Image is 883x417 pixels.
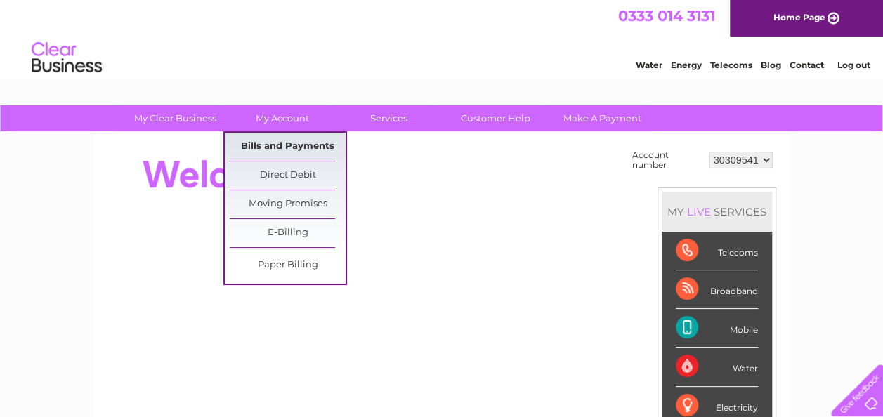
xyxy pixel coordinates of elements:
div: Telecoms [676,232,758,270]
td: Account number [629,147,705,173]
a: Customer Help [438,105,554,131]
a: Direct Debit [230,161,346,190]
a: 0333 014 3131 [618,7,715,25]
div: Broadband [676,270,758,309]
a: E-Billing [230,219,346,247]
a: Services [331,105,447,131]
div: MY SERVICES [662,192,772,232]
a: Blog [761,60,781,70]
a: My Account [224,105,340,131]
a: Paper Billing [230,251,346,279]
a: My Clear Business [117,105,233,131]
a: Moving Premises [230,190,346,218]
a: Water [636,60,662,70]
a: Telecoms [710,60,752,70]
div: Clear Business is a trading name of Verastar Limited (registered in [GEOGRAPHIC_DATA] No. 3667643... [110,8,774,68]
div: LIVE [684,205,714,218]
a: Make A Payment [544,105,660,131]
a: Bills and Payments [230,133,346,161]
a: Contact [790,60,824,70]
a: Log out [837,60,870,70]
div: Water [676,347,758,386]
div: Mobile [676,309,758,347]
img: logo.png [31,37,103,79]
a: Energy [671,60,702,70]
